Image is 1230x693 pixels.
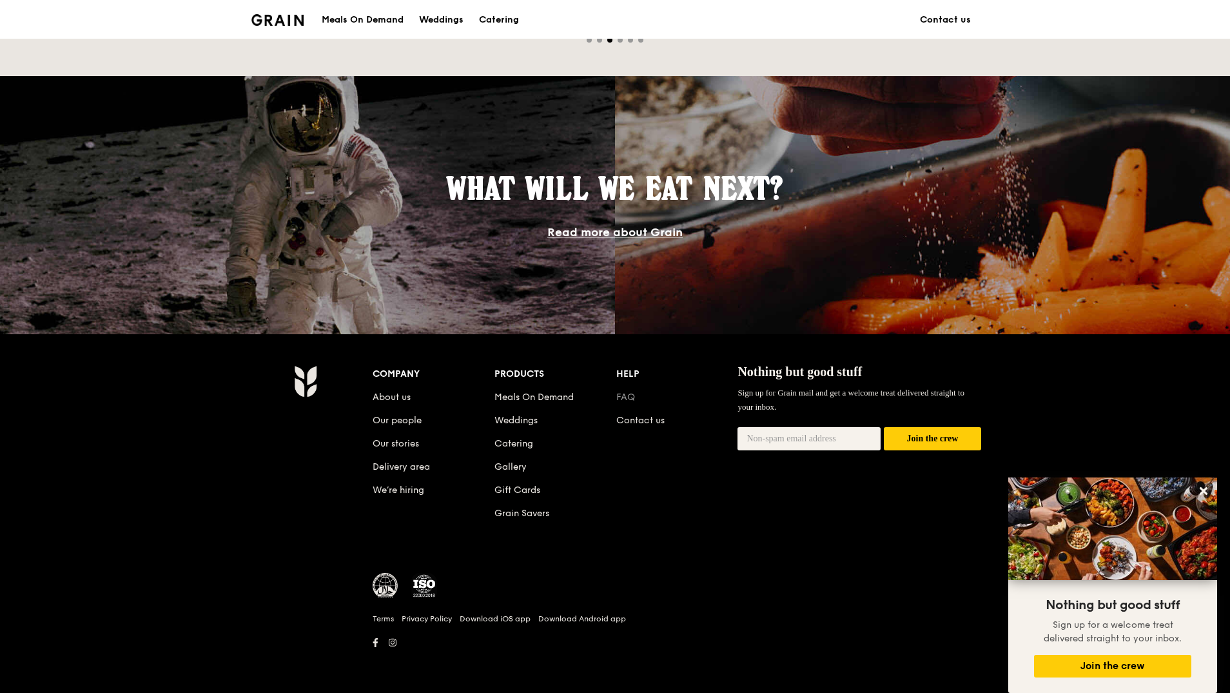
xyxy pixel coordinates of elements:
[607,37,612,43] span: Go to slide 3
[373,614,394,624] a: Terms
[616,365,738,383] div: Help
[1034,655,1191,678] button: Join the crew
[1193,481,1214,501] button: Close
[737,427,881,450] input: Non-spam email address
[638,37,643,43] span: Go to slide 6
[494,438,533,449] a: Catering
[494,365,616,383] div: Products
[447,170,783,207] span: What will we eat next?
[373,461,430,472] a: Delivery area
[618,37,623,43] span: Go to slide 4
[373,415,422,426] a: Our people
[373,365,494,383] div: Company
[538,614,626,624] a: Download Android app
[616,392,635,403] a: FAQ
[912,1,979,39] a: Contact us
[402,614,452,624] a: Privacy Policy
[1044,619,1182,644] span: Sign up for a welcome treat delivered straight to your inbox.
[737,388,964,412] span: Sign up for Grain mail and get a welcome treat delivered straight to your inbox.
[471,1,527,39] a: Catering
[494,508,549,519] a: Grain Savers
[494,461,527,472] a: Gallery
[411,1,471,39] a: Weddings
[244,652,986,662] h6: Revision
[494,392,574,403] a: Meals On Demand
[373,438,419,449] a: Our stories
[494,415,538,426] a: Weddings
[1008,477,1217,580] img: DSC07876-Edit02-Large.jpeg
[597,37,602,43] span: Go to slide 2
[587,37,592,43] span: Go to slide 1
[294,365,317,397] img: Grain
[373,485,424,496] a: We’re hiring
[616,415,665,426] a: Contact us
[494,485,540,496] a: Gift Cards
[251,14,304,26] img: Grain
[479,1,519,39] div: Catering
[411,573,437,599] img: ISO Certified
[460,614,531,624] a: Download iOS app
[547,225,683,239] a: Read more about Grain
[419,1,464,39] div: Weddings
[373,573,398,599] img: MUIS Halal Certified
[628,37,633,43] span: Go to slide 5
[737,365,862,379] span: Nothing but good stuff
[373,392,411,403] a: About us
[884,427,981,451] button: Join the crew
[1046,598,1180,613] span: Nothing but good stuff
[322,1,404,39] div: Meals On Demand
